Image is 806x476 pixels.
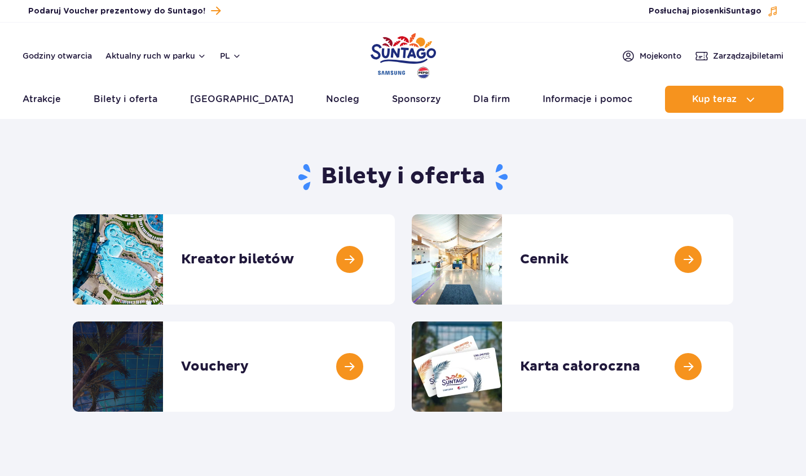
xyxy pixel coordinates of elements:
a: Godziny otwarcia [23,50,92,61]
a: [GEOGRAPHIC_DATA] [190,86,293,113]
button: Kup teraz [665,86,783,113]
a: Nocleg [326,86,359,113]
span: Kup teraz [692,94,737,104]
span: Suntago [726,7,761,15]
a: Zarządzajbiletami [695,49,783,63]
span: Zarządzaj biletami [713,50,783,61]
span: Podaruj Voucher prezentowy do Suntago! [28,6,205,17]
a: Park of Poland [371,28,436,80]
a: Mojekonto [622,49,681,63]
a: Podaruj Voucher prezentowy do Suntago! [28,3,221,19]
button: pl [220,50,241,61]
a: Informacje i pomoc [543,86,632,113]
button: Posłuchaj piosenkiSuntago [649,6,778,17]
span: Posłuchaj piosenki [649,6,761,17]
a: Dla firm [473,86,510,113]
a: Bilety i oferta [94,86,157,113]
h1: Bilety i oferta [73,162,733,192]
button: Aktualny ruch w parku [105,51,206,60]
span: Moje konto [640,50,681,61]
a: Atrakcje [23,86,61,113]
a: Sponsorzy [392,86,441,113]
